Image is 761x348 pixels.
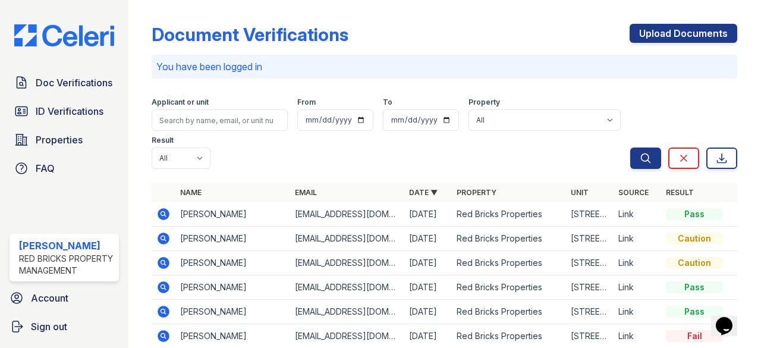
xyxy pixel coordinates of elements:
[10,128,119,152] a: Properties
[404,227,452,251] td: [DATE]
[666,233,723,244] div: Caution
[614,227,661,251] td: Link
[666,257,723,269] div: Caution
[10,99,119,123] a: ID Verifications
[152,136,174,145] label: Result
[36,161,55,175] span: FAQ
[614,275,661,300] td: Link
[5,24,124,47] img: CE_Logo_Blue-a8612792a0a2168367f1c8372b55b34899dd931a85d93a1a3d3e32e68fde9ad4.png
[31,291,68,305] span: Account
[175,251,290,275] td: [PERSON_NAME]
[404,251,452,275] td: [DATE]
[666,208,723,220] div: Pass
[36,104,103,118] span: ID Verifications
[614,251,661,275] td: Link
[614,202,661,227] td: Link
[5,286,124,310] a: Account
[614,300,661,324] td: Link
[152,24,348,45] div: Document Verifications
[19,239,114,253] div: [PERSON_NAME]
[566,300,614,324] td: [STREET_ADDRESS]
[457,188,496,197] a: Property
[180,188,202,197] a: Name
[175,202,290,227] td: [PERSON_NAME]
[618,188,649,197] a: Source
[19,253,114,277] div: Red Bricks Property Management
[297,98,316,107] label: From
[290,275,404,300] td: [EMAIL_ADDRESS][DOMAIN_NAME]
[404,275,452,300] td: [DATE]
[36,133,83,147] span: Properties
[290,251,404,275] td: [EMAIL_ADDRESS][DOMAIN_NAME]
[666,306,723,318] div: Pass
[156,59,732,74] p: You have been logged in
[31,319,67,334] span: Sign out
[175,227,290,251] td: [PERSON_NAME]
[290,300,404,324] td: [EMAIL_ADDRESS][DOMAIN_NAME]
[290,202,404,227] td: [EMAIL_ADDRESS][DOMAIN_NAME]
[571,188,589,197] a: Unit
[295,188,317,197] a: Email
[468,98,500,107] label: Property
[566,202,614,227] td: [STREET_ADDRESS]
[409,188,438,197] a: Date ▼
[452,227,566,251] td: Red Bricks Properties
[452,300,566,324] td: Red Bricks Properties
[10,71,119,95] a: Doc Verifications
[175,300,290,324] td: [PERSON_NAME]
[404,300,452,324] td: [DATE]
[666,188,694,197] a: Result
[566,275,614,300] td: [STREET_ADDRESS]
[152,98,209,107] label: Applicant or unit
[383,98,392,107] label: To
[290,227,404,251] td: [EMAIL_ADDRESS][DOMAIN_NAME]
[404,202,452,227] td: [DATE]
[452,251,566,275] td: Red Bricks Properties
[36,76,112,90] span: Doc Verifications
[566,251,614,275] td: [STREET_ADDRESS]
[666,281,723,293] div: Pass
[452,202,566,227] td: Red Bricks Properties
[10,156,119,180] a: FAQ
[175,275,290,300] td: [PERSON_NAME]
[5,315,124,338] a: Sign out
[630,24,737,43] a: Upload Documents
[452,275,566,300] td: Red Bricks Properties
[666,330,723,342] div: Fail
[711,300,749,336] iframe: chat widget
[152,109,288,131] input: Search by name, email, or unit number
[566,227,614,251] td: [STREET_ADDRESS]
